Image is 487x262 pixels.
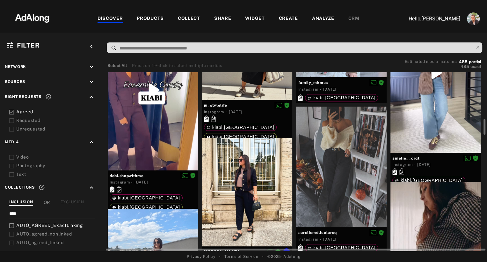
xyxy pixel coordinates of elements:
[118,205,180,210] span: kiabi.[GEOGRAPHIC_DATA]
[134,180,148,184] time: 2025-09-17T09:00:18.000Z
[279,15,298,23] div: CREATE
[17,41,40,49] span: Filter
[110,173,196,179] span: debi.shopwithme
[417,162,431,167] time: 2025-09-17T14:11:59.000Z
[313,95,375,100] span: kiabi.[GEOGRAPHIC_DATA]
[274,102,284,109] button: Disable diffusion on this media
[16,162,97,169] div: Photography
[298,236,318,242] div: Instagram
[463,155,473,161] button: Disable diffusion on this media
[401,178,463,183] span: kiabi.[GEOGRAPHIC_DATA]
[118,195,180,200] span: kiabi.[GEOGRAPHIC_DATA]
[378,230,384,235] span: Rights agreed
[320,237,322,242] span: ·
[178,15,200,23] div: COLLECT
[207,125,274,130] div: kiabi.france
[88,79,95,86] i: keyboard_arrow_down
[107,63,127,69] button: Select All
[16,109,97,115] div: Agreed
[16,231,72,236] span: AUTO_agreed_nonlinked
[298,80,385,86] span: family_mkmes
[298,244,303,251] svg: Exact products linked
[298,86,318,92] div: Instagram
[187,254,215,259] a: Privacy Policy
[323,87,336,92] time: 2025-09-17T14:16:45.000Z
[88,139,95,146] i: keyboard_arrow_up
[459,60,481,64] button: 485partial
[207,134,274,139] div: kiabi.france
[212,125,274,130] span: kiabi.[GEOGRAPHIC_DATA]
[88,64,95,71] i: keyboard_arrow_down
[298,94,303,101] svg: Exact products linked
[5,185,35,190] span: Collections
[229,110,242,114] time: 2025-09-17T15:14:02.000Z
[132,63,222,69] div: Press shift+click to select multiple medias
[459,59,468,64] span: 485
[405,64,481,70] button: 485exact
[414,162,416,168] span: ·
[226,109,227,115] span: ·
[378,80,384,85] span: Rights agreed
[212,134,274,139] span: kiabi.[GEOGRAPHIC_DATA]
[16,117,97,124] div: Requested
[348,15,360,23] div: CRM
[98,15,123,23] div: DISCOVER
[44,199,50,206] span: OR
[4,8,60,27] img: 63233d7d88ed69de3c212112c67096b6.png
[204,116,209,122] svg: Exact products linked
[211,116,216,122] svg: Similar products linked
[110,179,130,185] div: Instagram
[308,95,375,100] div: kiabi.france
[467,12,480,25] img: ACg8ocLjEk1irI4XXb49MzUGwa4F_C3PpCyg-3CPbiuLEZrYEA=s96-c
[16,223,83,228] span: AUTO_AGREED_ExactLinking
[405,59,458,64] span: Estimated media matches:
[112,196,180,200] div: kiabi.france
[395,178,463,183] div: kiabi.france
[312,15,334,23] div: ANALYZE
[180,172,190,179] button: Disable diffusion on this media
[110,186,114,192] svg: Exact products linked
[16,171,97,178] div: Text
[369,229,378,236] button: Disable diffusion on this media
[131,180,133,185] span: ·
[224,254,258,259] a: Terms of Service
[16,240,64,245] span: AUTO_agreed_linked
[320,87,322,92] span: ·
[219,254,221,259] span: •
[392,155,479,161] span: amelie__crqt
[204,109,224,115] div: Instagram
[88,184,95,191] i: keyboard_arrow_up
[88,43,95,50] i: keyboard_arrow_left
[16,154,97,161] div: Video
[245,15,265,23] div: WIDGET
[473,156,478,160] span: Rights agreed
[61,199,84,206] div: EXCLUSION
[5,94,41,99] span: Right Requests
[117,186,121,192] svg: Similar products linked
[267,254,300,259] span: © 2025 - Adalong
[399,168,404,175] svg: Similar products linked
[262,254,264,259] span: •
[284,103,290,107] span: Rights agreed
[214,15,231,23] div: SHARE
[5,79,25,84] span: Sources
[308,245,375,250] div: kiabi.france
[392,162,412,168] div: Instagram
[112,205,180,209] div: kiabi.france
[16,126,97,132] div: Unrequested
[5,64,26,69] span: Network
[369,79,378,86] button: Disable diffusion on this media
[190,173,196,178] span: Rights agreed
[455,231,487,262] iframe: Chat Widget
[88,94,95,101] i: keyboard_arrow_up
[396,15,460,23] p: Hello, [PERSON_NAME]
[5,140,19,144] span: Media
[465,11,481,27] button: Account settings
[298,230,385,236] span: aureliemd.leclercq
[9,199,33,206] div: INCLUSION
[461,64,469,69] span: 485
[392,168,397,175] svg: Exact products linked
[204,102,291,108] span: ju_stylelife
[323,237,336,242] time: 2025-09-17T08:56:08.000Z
